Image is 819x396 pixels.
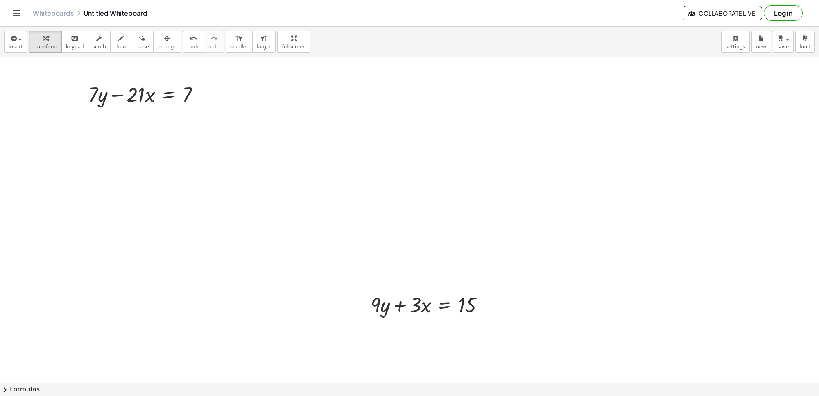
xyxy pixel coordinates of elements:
span: settings [726,44,745,50]
button: Log in [764,5,803,21]
a: Whiteboards [33,9,74,17]
button: Toggle navigation [10,7,23,20]
button: Collaborate Live [683,6,762,20]
span: new [756,44,766,50]
span: draw [115,44,127,50]
span: smaller [230,44,248,50]
button: load [795,31,815,53]
span: fullscreen [282,44,305,50]
i: undo [190,34,197,43]
i: format_size [260,34,268,43]
span: scrub [93,44,106,50]
span: larger [257,44,271,50]
button: insert [4,31,27,53]
span: redo [208,44,219,50]
button: scrub [88,31,111,53]
span: save [777,44,789,50]
span: transform [33,44,57,50]
span: arrange [158,44,177,50]
button: transform [29,31,62,53]
button: arrange [153,31,181,53]
button: draw [110,31,131,53]
button: redoredo [204,31,224,53]
i: redo [210,34,218,43]
span: load [800,44,810,50]
button: erase [131,31,153,53]
span: insert [9,44,23,50]
button: settings [721,31,750,53]
span: keypad [66,44,84,50]
button: keyboardkeypad [61,31,88,53]
button: format_sizelarger [252,31,276,53]
button: save [773,31,794,53]
span: erase [135,44,149,50]
button: fullscreen [277,31,310,53]
span: Collaborate Live [690,9,755,17]
i: format_size [235,34,243,43]
button: format_sizesmaller [226,31,253,53]
button: new [751,31,771,53]
span: undo [188,44,200,50]
i: keyboard [71,34,79,43]
button: undoundo [183,31,204,53]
